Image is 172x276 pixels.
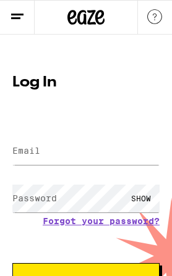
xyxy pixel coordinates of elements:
[12,137,160,165] input: Email
[123,185,160,212] div: SHOW
[12,146,40,156] label: Email
[12,193,57,203] label: Password
[43,216,160,226] a: Forgot your password?
[12,75,160,90] h1: Log In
